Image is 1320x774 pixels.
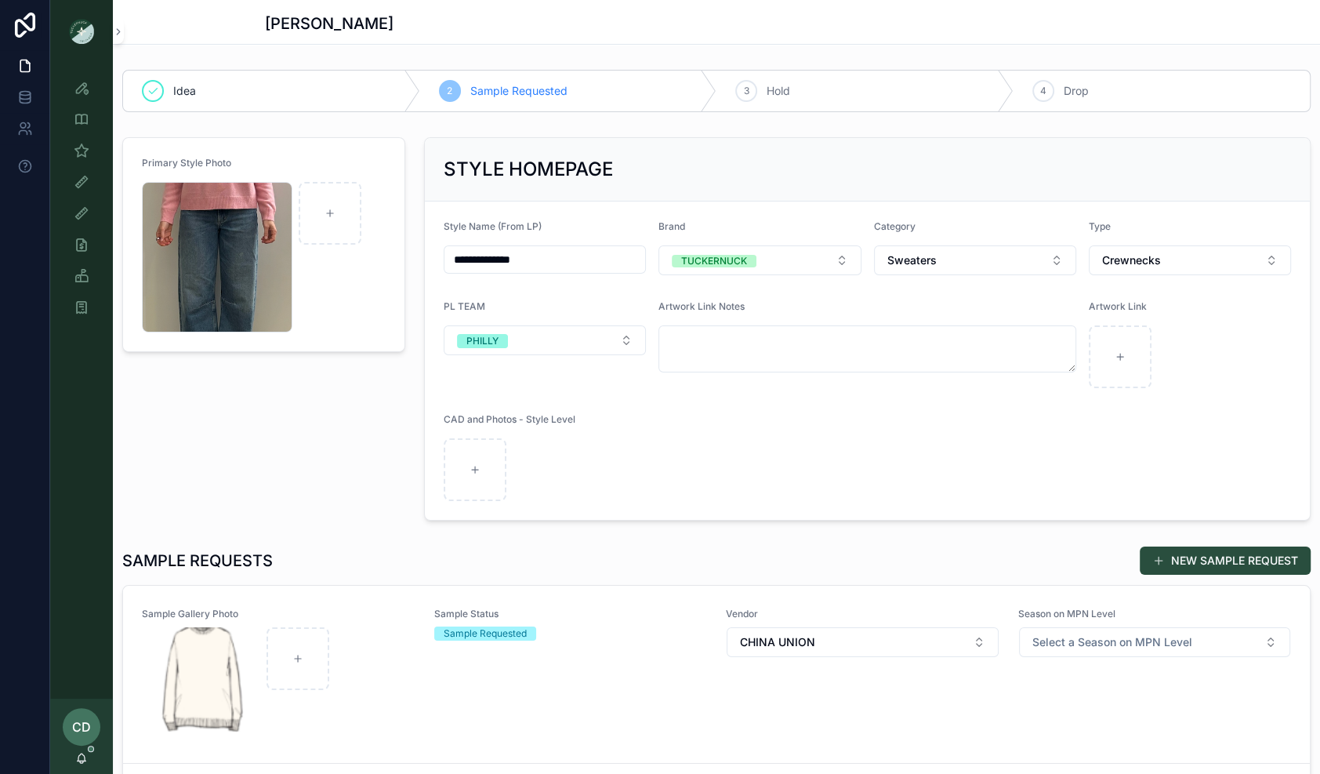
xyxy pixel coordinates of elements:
[726,608,999,620] span: Vendor
[72,718,91,736] span: CD
[767,83,790,99] span: Hold
[444,325,646,355] button: Select Button
[444,413,575,425] span: CAD and Photos - Style Level
[681,255,747,267] div: TUCKERNUCK
[444,627,527,641] div: Sample Requested
[122,550,273,572] h1: SAMPLE REQUESTS
[466,334,499,348] div: PHILLY
[123,586,1310,764] a: Sample Gallery PhotoScreenshot-2025-10-03-at-10.57.07-AM.pngSample StatusSample RequestedVendorSe...
[1019,627,1291,657] button: Select Button
[69,19,94,44] img: App logo
[874,220,916,232] span: Category
[1032,634,1192,650] span: Select a Season on MPN Level
[658,220,685,232] span: Brand
[874,245,1076,275] button: Select Button
[444,220,542,232] span: Style Name (From LP)
[740,634,815,650] span: CHINA UNION
[1102,253,1161,268] span: Crewnecks
[1089,300,1147,312] span: Artwork Link
[658,300,745,312] span: Artwork Link Notes
[658,245,861,275] button: Select Button
[447,85,452,97] span: 2
[887,253,937,268] span: Sweaters
[173,83,196,99] span: Idea
[444,157,613,182] h2: STYLE HOMEPAGE
[444,300,485,312] span: PL TEAM
[265,13,393,35] h1: [PERSON_NAME]
[142,608,415,620] span: Sample Gallery Photo
[143,627,260,740] img: Screenshot-2025-10-03-at-10.57.07-AM.png
[470,83,568,99] span: Sample Requested
[142,157,231,169] span: Primary Style Photo
[1140,547,1311,575] button: NEW SAMPLE REQUEST
[434,608,708,620] span: Sample Status
[727,627,999,657] button: Select Button
[1089,245,1291,275] button: Select Button
[1089,220,1111,232] span: Type
[744,85,749,97] span: 3
[1040,85,1046,97] span: 4
[1018,608,1292,620] span: Season on MPN Level
[1064,83,1089,99] span: Drop
[50,63,113,342] div: scrollable content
